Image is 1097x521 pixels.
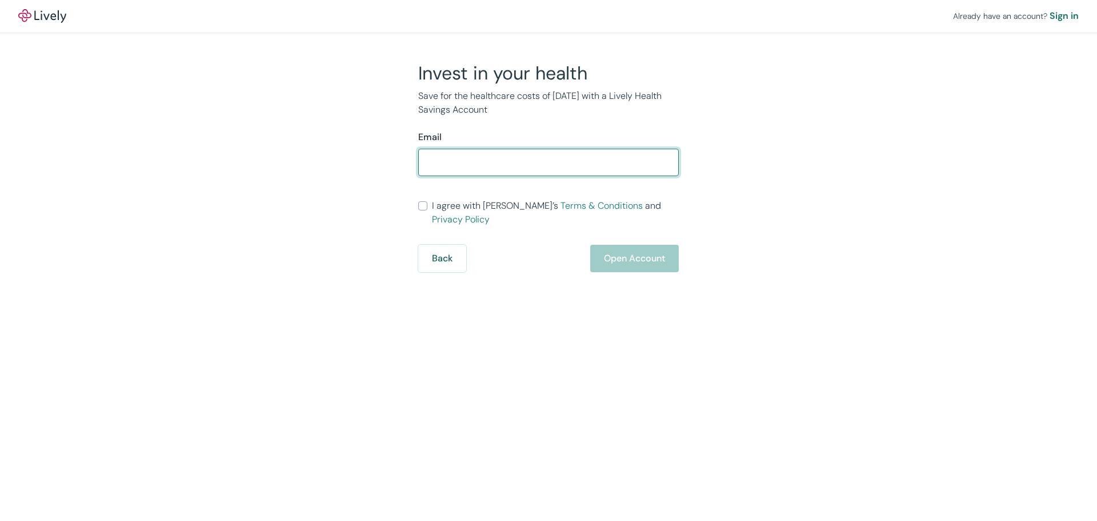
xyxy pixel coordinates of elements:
div: Already have an account? [953,9,1079,23]
a: LivelyLively [18,9,66,23]
img: Lively [18,9,66,23]
p: Save for the healthcare costs of [DATE] with a Lively Health Savings Account [418,89,679,117]
a: Sign in [1050,9,1079,23]
span: I agree with [PERSON_NAME]’s and [432,199,679,226]
label: Email [418,130,442,144]
h2: Invest in your health [418,62,679,85]
a: Privacy Policy [432,213,490,225]
a: Terms & Conditions [560,200,643,212]
button: Back [418,245,466,272]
